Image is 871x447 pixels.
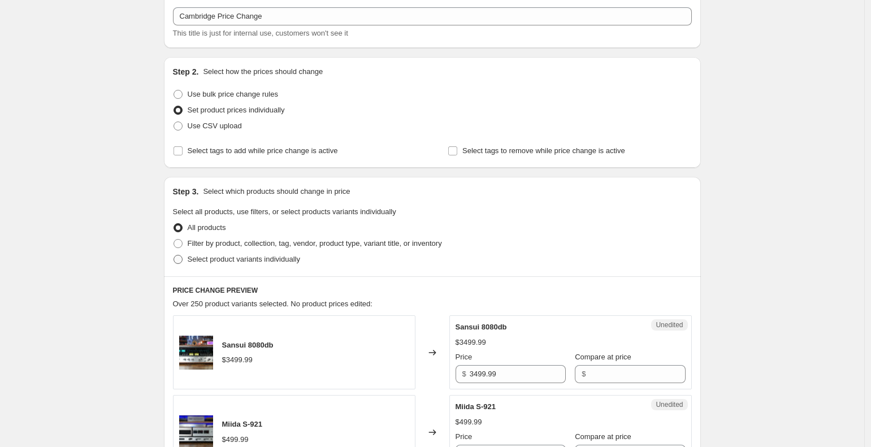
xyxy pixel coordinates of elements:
[173,300,372,308] span: Over 250 product variants selected. No product prices edited:
[173,7,692,25] input: 30% off holiday sale
[188,121,242,130] span: Use CSV upload
[173,207,396,216] span: Select all products, use filters, or select products variants individually
[656,400,683,409] span: Unedited
[173,186,199,197] h2: Step 3.
[656,320,683,329] span: Unedited
[456,323,507,331] span: Sansui 8080db
[462,146,625,155] span: Select tags to remove while price change is active
[575,353,631,361] span: Compare at price
[222,341,274,349] span: Sansui 8080db
[173,66,199,77] h2: Step 2.
[456,353,473,361] span: Price
[188,106,285,114] span: Set product prices individually
[203,186,350,197] p: Select which products should change in price
[456,402,496,411] span: Miida S-921
[575,432,631,441] span: Compare at price
[582,370,586,378] span: $
[222,434,249,445] div: $499.99
[456,432,473,441] span: Price
[222,354,253,366] div: $3499.99
[179,336,213,370] img: Sansui8080db_front_80x.jpg
[462,370,466,378] span: $
[188,255,300,263] span: Select product variants individually
[188,239,442,248] span: Filter by product, collection, tag, vendor, product type, variant title, or inventory
[203,66,323,77] p: Select how the prices should change
[222,420,263,428] span: Miida S-921
[188,90,278,98] span: Use bulk price change rules
[456,337,486,348] div: $3499.99
[456,416,482,428] div: $499.99
[188,146,338,155] span: Select tags to add while price change is active
[188,223,226,232] span: All products
[173,286,692,295] h6: PRICE CHANGE PREVIEW
[173,29,348,37] span: This title is just for internal use, customers won't see it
